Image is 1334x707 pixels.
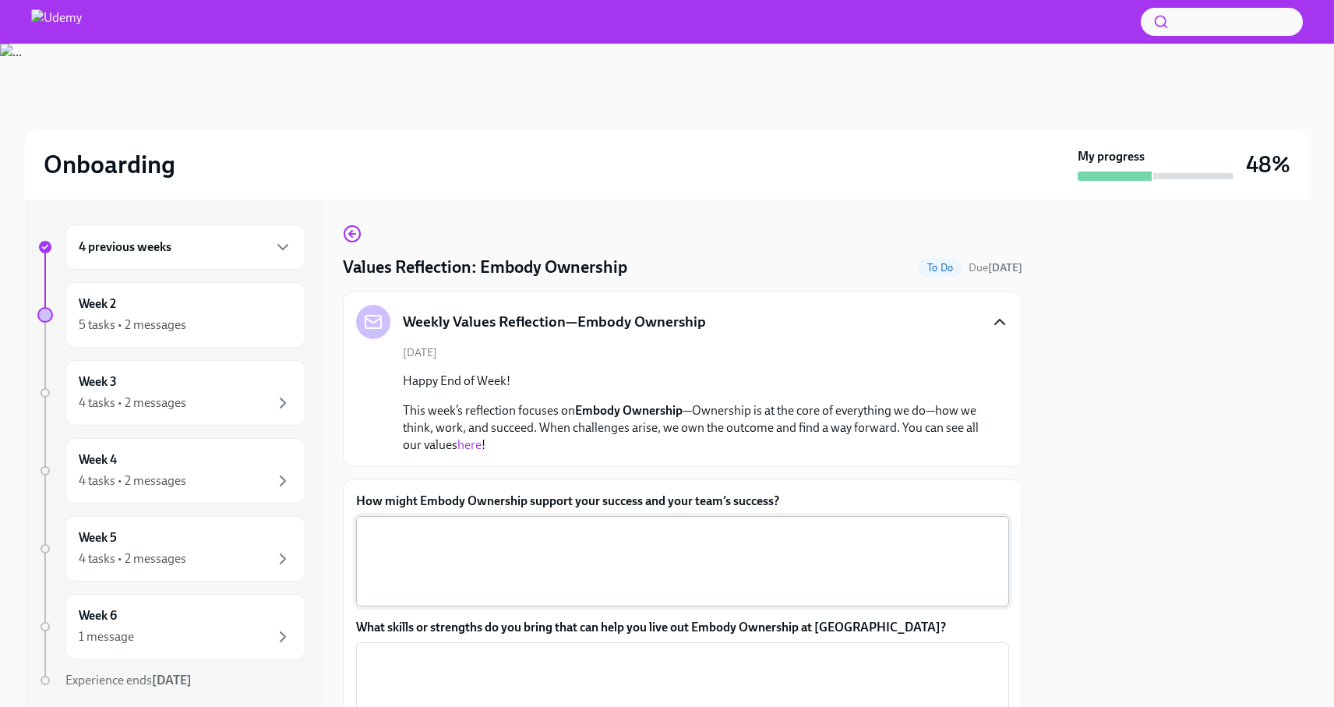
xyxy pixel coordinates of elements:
div: 1 message [79,628,134,645]
h6: Week 3 [79,373,117,391]
a: here [457,437,482,452]
h6: Week 6 [79,607,117,624]
a: Week 44 tasks • 2 messages [37,438,305,504]
a: Week 34 tasks • 2 messages [37,360,305,426]
a: Week 61 message [37,594,305,659]
span: Experience ends [65,673,192,688]
strong: My progress [1078,148,1145,165]
span: [DATE] [403,345,437,360]
h5: Weekly Values Reflection—Embody Ownership [403,312,706,332]
span: Due [969,261,1022,274]
label: What skills or strengths do you bring that can help you live out Embody Ownership at [GEOGRAPHIC_... [356,619,1009,636]
h4: Values Reflection: Embody Ownership [343,256,627,279]
p: This week’s reflection focuses on —Ownership is at the core of everything we do—how we think, wor... [403,402,984,454]
h6: Week 5 [79,529,117,546]
span: September 8th, 2025 10:00 [969,260,1022,275]
h2: Onboarding [44,149,175,180]
strong: Embody Ownership [575,403,683,418]
div: 4 previous weeks [65,224,305,270]
a: Week 25 tasks • 2 messages [37,282,305,348]
strong: [DATE] [152,673,192,688]
img: Udemy [31,9,82,34]
div: 5 tasks • 2 messages [79,316,186,334]
label: How might Embody Ownership support your success and your team’s success? [356,493,1009,510]
a: Week 54 tasks • 2 messages [37,516,305,582]
div: 4 tasks • 2 messages [79,550,186,567]
div: 4 tasks • 2 messages [79,472,186,490]
div: 4 tasks • 2 messages [79,394,186,412]
h6: 4 previous weeks [79,239,171,256]
h6: Week 4 [79,451,117,468]
h3: 48% [1246,150,1290,179]
h6: Week 2 [79,295,116,313]
span: To Do [918,262,962,274]
strong: [DATE] [988,261,1022,274]
p: Happy End of Week! [403,373,984,390]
